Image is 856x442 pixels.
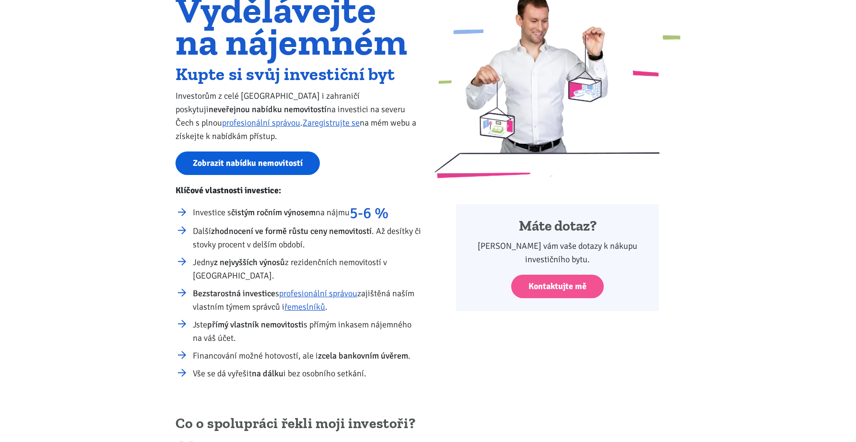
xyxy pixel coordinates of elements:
strong: neveřejnou nabídku nemovitostí [209,104,327,115]
h2: Kupte si svůj investiční byt [176,66,422,82]
li: s zajištěná naším vlastním týmem správců i . [193,287,422,314]
a: Kontaktujte mě [511,275,604,298]
a: profesionální správou [279,288,357,299]
strong: čistým ročním výnosem [231,207,316,218]
strong: zhodnocení ve formě růstu ceny nemovitostí [211,226,372,236]
li: Investice s na nájmu [193,206,422,220]
li: Financování možné hotovostí, ale i . [193,349,422,362]
h4: Máte dotaz? [469,217,646,235]
strong: z nejvyšších výnosů [214,257,285,268]
strong: 5-6 % [350,204,388,222]
li: Jste s přímým inkasem nájemného na váš účet. [193,318,422,345]
a: Zobrazit nabídku nemovitostí [176,151,320,175]
li: Vše se dá vyřešit i bez osobního setkání. [193,367,422,380]
strong: Bezstarostná investice [193,288,275,299]
a: řemeslníků [284,302,325,312]
p: Klíčové vlastnosti investice: [176,184,422,197]
li: Jedny z rezidenčních nemovitostí v [GEOGRAPHIC_DATA]. [193,256,422,282]
p: Investorům z celé [GEOGRAPHIC_DATA] i zahraničí poskytuji na investici na severu Čech s plnou . n... [176,89,422,143]
a: profesionální správou [222,117,300,128]
strong: zcela bankovním úvěrem [318,350,408,361]
a: Zaregistrujte se [303,117,360,128]
h2: Co o spolupráci řekli moji investoři? [176,415,680,433]
strong: na dálku [252,368,283,379]
strong: přímý vlastník nemovitosti [207,319,304,330]
li: Další . Až desítky či stovky procent v delším období. [193,224,422,251]
p: [PERSON_NAME] vám vaše dotazy k nákupu investičního bytu. [469,239,646,266]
